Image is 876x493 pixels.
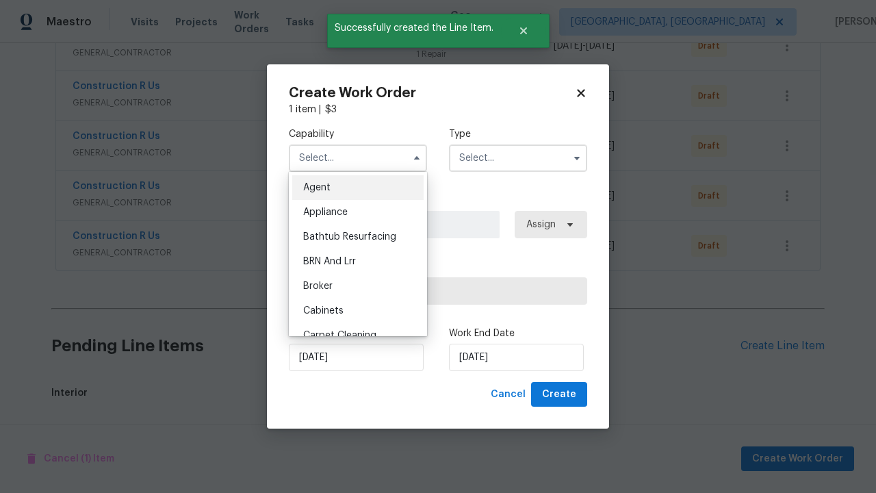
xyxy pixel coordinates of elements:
[303,331,376,340] span: Carpet Cleaning
[449,144,587,172] input: Select...
[300,284,576,298] span: Select trade partner
[449,344,584,371] input: M/D/YYYY
[325,105,337,114] span: $ 3
[485,382,531,407] button: Cancel
[289,127,427,141] label: Capability
[303,281,333,291] span: Broker
[303,183,331,192] span: Agent
[289,103,587,116] div: 1 item |
[449,327,587,340] label: Work End Date
[289,260,587,274] label: Trade Partner
[289,144,427,172] input: Select...
[327,14,501,42] span: Successfully created the Line Item.
[569,150,585,166] button: Show options
[303,232,396,242] span: Bathtub Resurfacing
[491,386,526,403] span: Cancel
[289,86,575,100] h2: Create Work Order
[303,207,348,217] span: Appliance
[409,150,425,166] button: Hide options
[303,257,356,266] span: BRN And Lrr
[289,344,424,371] input: M/D/YYYY
[542,386,576,403] span: Create
[526,218,556,231] span: Assign
[303,306,344,316] span: Cabinets
[449,127,587,141] label: Type
[531,382,587,407] button: Create
[289,194,587,207] label: Work Order Manager
[501,17,546,45] button: Close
